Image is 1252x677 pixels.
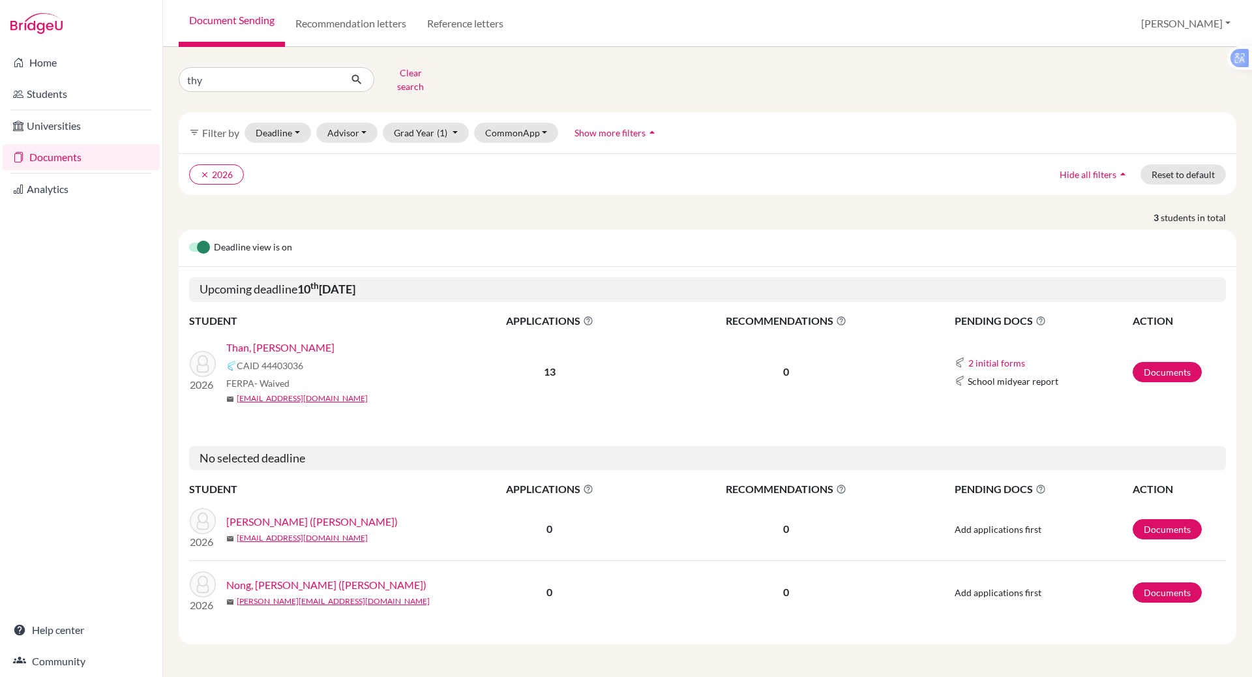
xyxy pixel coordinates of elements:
span: - Waived [254,378,290,389]
b: 0 [546,586,552,598]
p: 2026 [190,534,216,550]
span: Hide all filters [1060,169,1116,180]
a: Community [3,648,160,674]
a: Documents [1133,519,1202,539]
a: [EMAIL_ADDRESS][DOMAIN_NAME] [237,393,368,404]
span: Add applications first [955,587,1041,598]
a: Home [3,50,160,76]
button: Show more filtersarrow_drop_up [563,123,670,143]
span: Filter by [202,127,239,139]
span: Add applications first [955,524,1041,535]
a: Analytics [3,176,160,202]
span: mail [226,535,234,543]
span: RECOMMENDATIONS [650,313,923,329]
p: 0 [650,521,923,537]
button: Advisor [316,123,378,143]
span: mail [226,598,234,606]
img: Nghiem, Gia Thy (Luna) [190,508,216,534]
span: APPLICATIONS [451,481,649,497]
button: 2 initial forms [968,355,1026,370]
th: ACTION [1132,481,1226,498]
button: clear2026 [189,164,244,185]
button: [PERSON_NAME] [1135,11,1236,36]
i: clear [200,170,209,179]
button: Hide all filtersarrow_drop_up [1049,164,1140,185]
a: Documents [3,144,160,170]
a: Universities [3,113,160,139]
span: Show more filters [574,127,646,138]
p: 2026 [190,377,216,393]
p: 0 [650,584,923,600]
p: 0 [650,364,923,380]
i: arrow_drop_up [646,126,659,139]
span: PENDING DOCS [955,481,1131,497]
span: RECOMMENDATIONS [650,481,923,497]
span: APPLICATIONS [451,313,649,329]
th: STUDENT [189,312,450,329]
h5: Upcoming deadline [189,277,1226,302]
span: students in total [1161,211,1236,224]
img: Bridge-U [10,13,63,34]
span: PENDING DOCS [955,313,1131,329]
strong: 3 [1154,211,1161,224]
img: Common App logo [226,361,237,371]
a: Nong, [PERSON_NAME] ([PERSON_NAME]) [226,577,426,593]
span: mail [226,395,234,403]
button: CommonApp [474,123,559,143]
img: Common App logo [955,376,965,386]
b: 13 [544,365,556,378]
span: CAID 44403036 [237,359,303,372]
th: ACTION [1132,312,1226,329]
img: Common App logo [955,357,965,368]
button: Clear search [374,63,447,97]
button: Grad Year(1) [383,123,469,143]
h5: No selected deadline [189,446,1226,471]
a: Help center [3,617,160,643]
a: Than, [PERSON_NAME] [226,340,335,355]
button: Reset to default [1140,164,1226,185]
i: filter_list [189,127,200,138]
span: FERPA [226,376,290,390]
img: Nong, Quynh Anh Thy (Amelia) [190,571,216,597]
a: [EMAIL_ADDRESS][DOMAIN_NAME] [237,532,368,544]
span: School midyear report [968,374,1058,388]
a: Documents [1133,362,1202,382]
a: [PERSON_NAME] ([PERSON_NAME]) [226,514,398,530]
a: [PERSON_NAME][EMAIL_ADDRESS][DOMAIN_NAME] [237,595,430,607]
span: Deadline view is on [214,240,292,256]
p: 2026 [190,597,216,613]
img: Than, Trong Dan Thy [190,351,216,377]
i: arrow_drop_up [1116,168,1129,181]
button: Deadline [245,123,311,143]
span: (1) [437,127,447,138]
b: 0 [546,522,552,535]
a: Students [3,81,160,107]
input: Find student by name... [179,67,340,92]
sup: th [310,280,319,291]
th: STUDENT [189,481,450,498]
a: Documents [1133,582,1202,603]
b: 10 [DATE] [297,282,355,296]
